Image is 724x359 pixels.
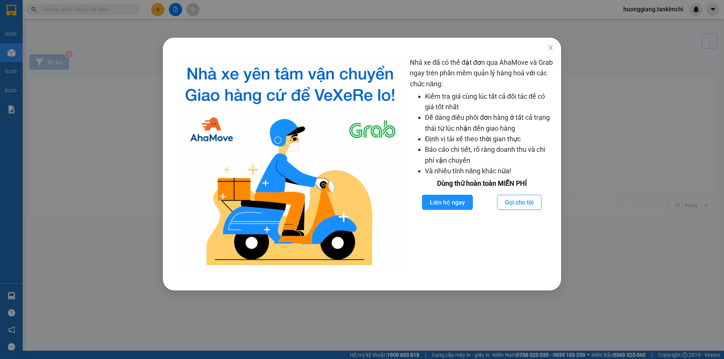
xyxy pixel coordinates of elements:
[540,38,561,59] button: Close
[505,198,534,207] span: Gọi cho tôi
[425,166,554,176] li: Và nhiều tính năng khác nữa!
[410,57,554,272] div: Nhà xe đã có thể đặt đơn qua AhaMove và Grab ngay trên phần mềm quản lý hàng hoá với các chức năng:
[410,178,554,189] div: Dùng thử hoàn toàn MIỄN PHÍ
[548,45,554,51] span: close
[430,198,465,207] span: Liên hệ ngay
[425,134,554,144] li: Định vị tài xế theo thời gian thực
[176,57,404,272] img: logo
[422,195,473,210] button: Liên hệ ngay
[497,195,541,210] button: Gọi cho tôi
[425,144,554,166] li: Báo cáo chi tiết, rõ ràng doanh thu và chi phí vận chuyển
[425,112,554,134] li: Dễ dàng điều phối đơn hàng ở tất cả trạng thái từ lúc nhận đến giao hàng
[425,91,554,113] li: Kiểm tra giá cùng lúc tất cả đối tác để có giá tốt nhất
